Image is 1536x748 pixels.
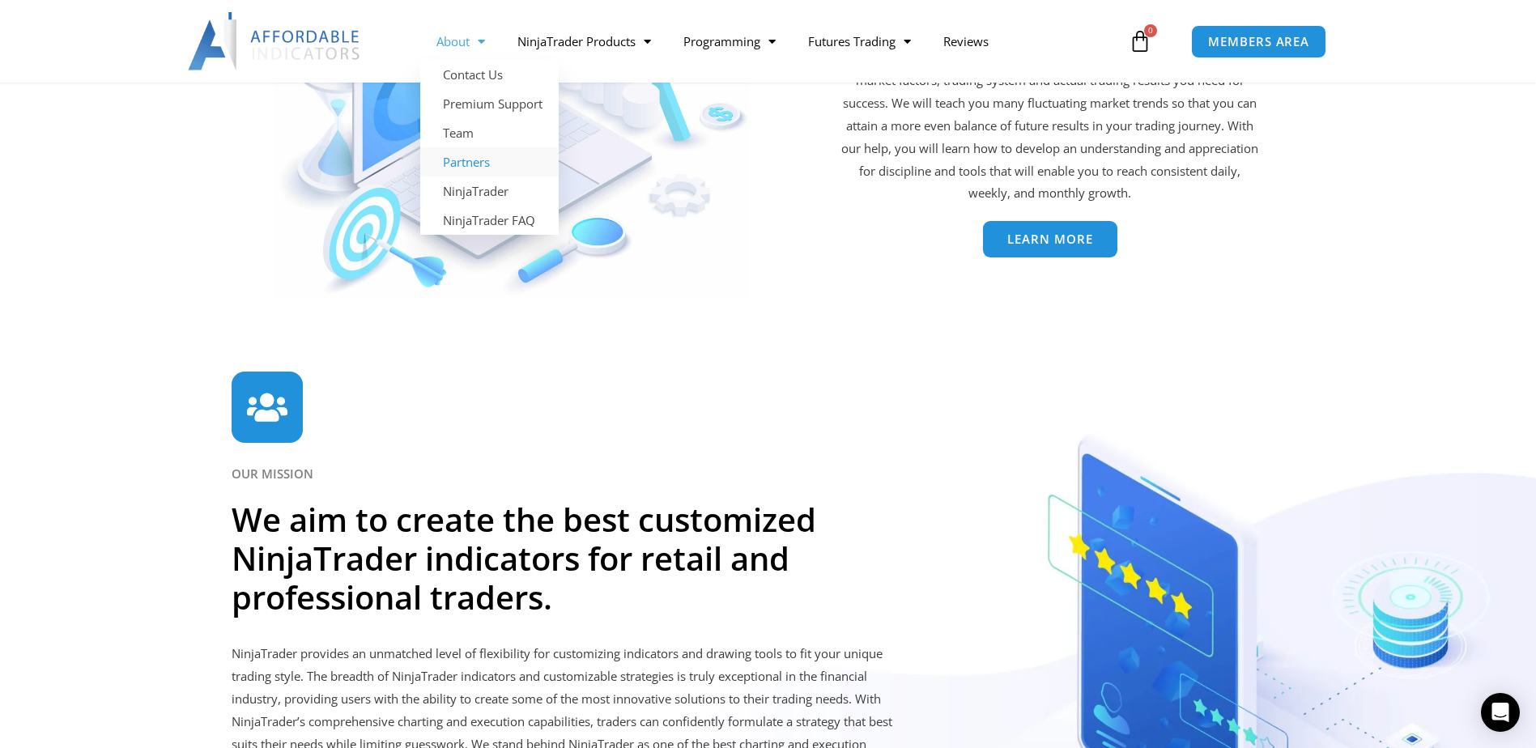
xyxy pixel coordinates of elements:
nav: Menu [420,23,1125,60]
a: Futures Trading [792,23,927,60]
h6: OUR MISSION [232,466,1304,482]
ul: About [420,60,559,235]
a: Programming [667,23,792,60]
a: Learn More [983,221,1117,257]
div: Open Intercom Messenger [1481,693,1520,732]
span: 0 [1144,24,1157,37]
a: Team [420,118,559,147]
a: About [420,23,501,60]
a: Partners [420,147,559,176]
h2: We aim to create the best customized NinjaTrader indicators for retail and professional traders. [232,500,875,617]
a: NinjaTrader [420,176,559,206]
a: Contact Us [420,60,559,89]
span: Learn More [1007,233,1093,245]
a: MEMBERS AREA [1191,25,1326,58]
img: LogoAI | Affordable Indicators – NinjaTrader [188,12,362,70]
span: MEMBERS AREA [1208,36,1309,48]
a: NinjaTrader Products [501,23,667,60]
a: 0 [1104,18,1176,65]
a: NinjaTrader FAQ [420,206,559,235]
div: Our team is passionate about day trading, and we are dedicated to your success. We go out of our ... [838,25,1262,206]
a: Premium Support [420,89,559,118]
a: Reviews [927,23,1005,60]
